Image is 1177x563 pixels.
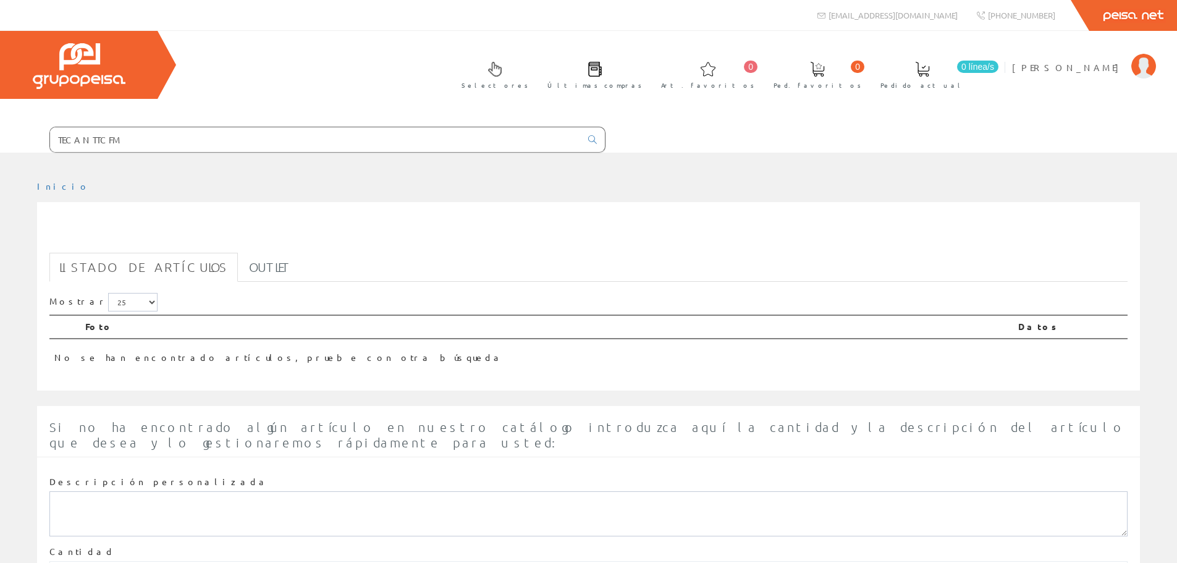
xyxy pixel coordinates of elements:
[851,61,864,73] span: 0
[49,546,115,558] label: Cantidad
[49,293,158,311] label: Mostrar
[1012,61,1125,74] span: [PERSON_NAME]
[33,43,125,89] img: Grupo Peisa
[957,61,998,73] span: 0 línea/s
[661,79,754,91] span: Art. favoritos
[449,51,534,96] a: Selectores
[547,79,642,91] span: Últimas compras
[744,61,757,73] span: 0
[535,51,648,96] a: Últimas compras
[774,79,861,91] span: Ped. favoritos
[829,10,958,20] span: [EMAIL_ADDRESS][DOMAIN_NAME]
[50,127,581,152] input: Buscar ...
[1013,315,1128,339] th: Datos
[49,476,269,488] label: Descripción personalizada
[988,10,1055,20] span: [PHONE_NUMBER]
[80,315,1013,339] th: Foto
[108,293,158,311] select: Mostrar
[239,253,300,282] a: Outlet
[880,79,964,91] span: Pedido actual
[49,339,1013,369] td: No se han encontrado artículos, pruebe con otra búsqueda
[462,79,528,91] span: Selectores
[868,51,1002,96] a: 0 línea/s Pedido actual
[1012,51,1156,63] a: [PERSON_NAME]
[49,222,1128,247] h1: TECANTTCFM
[37,180,90,192] a: Inicio
[49,420,1125,450] span: Si no ha encontrado algún artículo en nuestro catálogo introduzca aquí la cantidad y la descripci...
[49,253,238,282] a: Listado de artículos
